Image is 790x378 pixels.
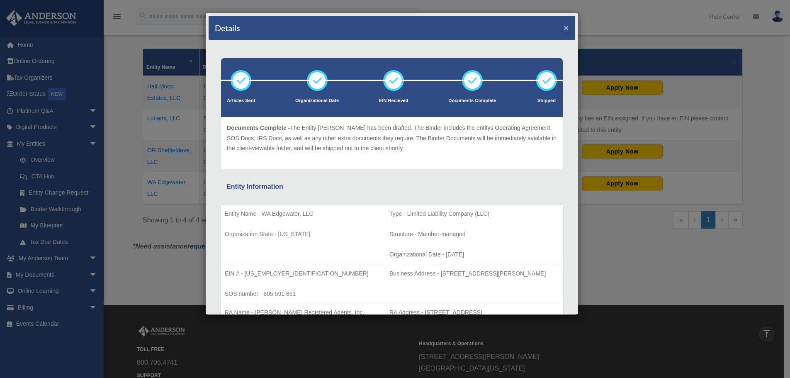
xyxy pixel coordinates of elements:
[225,307,381,318] p: RA Name - [PERSON_NAME] Registered Agents, Inc.
[379,97,408,105] p: EIN Recieved
[389,209,559,219] p: Type - Limited Liability Company (LLC)
[215,22,240,34] h4: Details
[227,124,290,131] span: Documents Complete -
[448,97,496,105] p: Documents Complete
[389,268,559,279] p: Business Address - [STREET_ADDRESS][PERSON_NAME]
[389,229,559,239] p: Structure - Member-managed
[225,209,381,219] p: Entity Name - WA Edgewater, LLC
[536,97,557,105] p: Shipped
[389,307,559,318] p: RA Address - [STREET_ADDRESS]
[564,23,569,32] button: ×
[226,181,557,193] div: Entity Information
[227,97,255,105] p: Articles Sent
[225,289,381,299] p: SOS number - 605 591 861
[225,229,381,239] p: Organization State - [US_STATE]
[389,249,559,260] p: Organizational Date - [DATE]
[225,268,381,279] p: EIN # - [US_EMPLOYER_IDENTIFICATION_NUMBER]
[227,123,557,154] p: The Entity [PERSON_NAME] has been drafted. The Binder includes the entitys Operating Agreement, S...
[295,97,339,105] p: Organizational Date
